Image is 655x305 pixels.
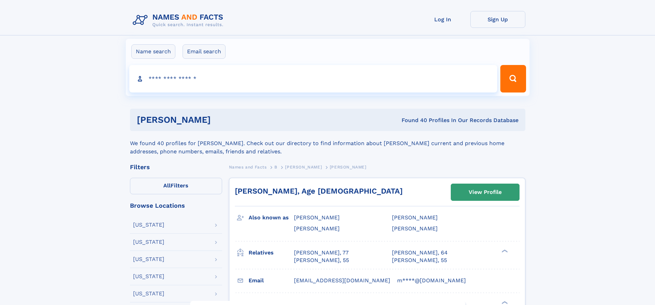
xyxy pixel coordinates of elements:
[133,291,164,296] div: [US_STATE]
[294,277,390,284] span: [EMAIL_ADDRESS][DOMAIN_NAME]
[294,225,340,232] span: [PERSON_NAME]
[130,203,222,209] div: Browse Locations
[274,163,277,171] a: B
[130,131,525,156] div: We found 40 profiles for [PERSON_NAME]. Check out our directory to find information about [PERSON...
[133,222,164,228] div: [US_STATE]
[294,257,349,264] a: [PERSON_NAME], 55
[415,11,470,28] a: Log In
[392,257,447,264] a: [PERSON_NAME], 55
[285,163,322,171] a: [PERSON_NAME]
[249,275,294,286] h3: Email
[133,274,164,279] div: [US_STATE]
[392,225,438,232] span: [PERSON_NAME]
[451,184,519,200] a: View Profile
[130,164,222,170] div: Filters
[274,165,277,170] span: B
[500,249,508,253] div: ❯
[163,182,171,189] span: All
[133,239,164,245] div: [US_STATE]
[392,214,438,221] span: [PERSON_NAME]
[392,249,448,257] a: [PERSON_NAME], 64
[470,11,525,28] a: Sign Up
[137,116,306,124] h1: [PERSON_NAME]
[249,212,294,224] h3: Also known as
[500,65,526,92] button: Search Button
[130,178,222,194] label: Filters
[133,257,164,262] div: [US_STATE]
[235,187,403,195] a: [PERSON_NAME], Age [DEMOGRAPHIC_DATA]
[130,11,229,30] img: Logo Names and Facts
[500,300,508,305] div: ❯
[330,165,367,170] span: [PERSON_NAME]
[129,65,498,92] input: search input
[294,249,349,257] a: [PERSON_NAME], 77
[131,44,175,59] label: Name search
[229,163,267,171] a: Names and Facts
[249,247,294,259] h3: Relatives
[469,184,502,200] div: View Profile
[294,214,340,221] span: [PERSON_NAME]
[285,165,322,170] span: [PERSON_NAME]
[306,117,518,124] div: Found 40 Profiles In Our Records Database
[183,44,226,59] label: Email search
